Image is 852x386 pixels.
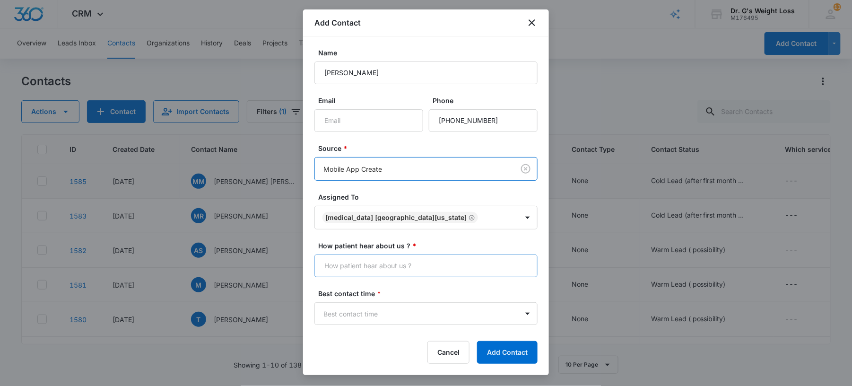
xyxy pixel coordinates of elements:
input: Email [314,109,423,132]
label: Name [318,48,541,58]
button: Cancel [427,341,469,364]
label: Source [318,143,541,153]
input: Phone [429,109,538,132]
label: Email [318,96,427,105]
label: Best contact time [318,289,541,298]
label: Phone [433,96,541,105]
button: Add Contact [477,341,538,364]
input: Name [314,61,538,84]
div: Remove Doral Miami Florida [467,214,475,221]
div: [MEDICAL_DATA] [GEOGRAPHIC_DATA][US_STATE] [325,214,467,221]
input: How patient hear about us ? [314,254,538,277]
button: Clear [518,161,533,176]
button: close [526,17,538,28]
label: Assigned To [318,192,541,202]
h1: Add Contact [314,17,361,28]
label: How patient hear about us ? [318,241,541,251]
